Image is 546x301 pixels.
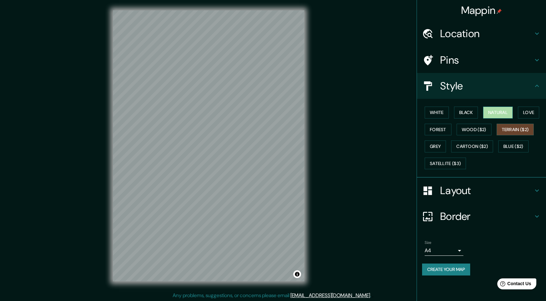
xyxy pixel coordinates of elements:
iframe: Help widget launcher [489,276,539,294]
div: Layout [417,178,546,203]
button: Black [454,107,478,119]
h4: Pins [440,54,533,67]
a: [EMAIL_ADDRESS][DOMAIN_NAME] [290,292,370,299]
div: A4 [425,245,463,256]
p: Any problems, suggestions, or concerns please email . [173,292,371,299]
button: White [425,107,449,119]
img: pin-icon.png [497,9,502,14]
button: Forest [425,124,451,136]
button: Terrain ($2) [497,124,534,136]
button: Love [518,107,539,119]
h4: Location [440,27,533,40]
div: Location [417,21,546,47]
div: Style [417,73,546,99]
h4: Style [440,79,533,92]
div: Border [417,203,546,229]
h4: Mappin [461,4,502,17]
div: Pins [417,47,546,73]
button: Create your map [422,264,470,275]
div: . [371,292,372,299]
button: Grey [425,140,446,152]
button: Satellite ($3) [425,158,466,170]
h4: Layout [440,184,533,197]
button: Wood ($2) [457,124,491,136]
canvas: Map [113,10,304,281]
h4: Border [440,210,533,223]
div: . [372,292,373,299]
button: Natural [483,107,513,119]
button: Blue ($2) [498,140,529,152]
button: Toggle attribution [293,270,301,278]
label: Size [425,240,431,245]
button: Cartoon ($2) [451,140,493,152]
